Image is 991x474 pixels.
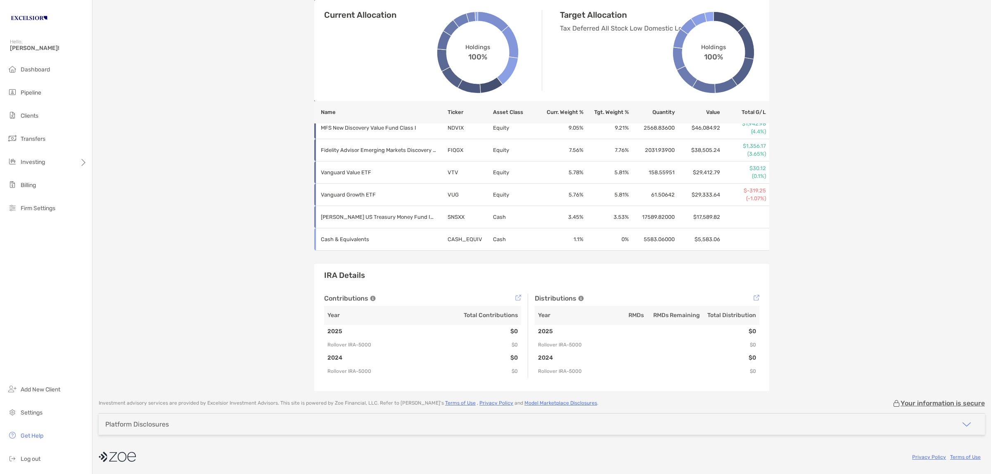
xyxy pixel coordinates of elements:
td: Cash [493,228,538,251]
th: RMDs Remaining [647,306,703,325]
th: Year [324,306,423,325]
td: $0 [423,351,522,365]
span: Pipeline [21,89,41,96]
span: Settings [21,409,43,416]
th: Tgt. Weight % [584,101,629,123]
th: Year [535,306,591,325]
p: (4.4%) [721,128,766,135]
span: Investing [21,159,45,166]
td: 0 % [584,228,629,251]
img: dashboard icon [7,64,17,74]
p: Investment advisory services are provided by Excelsior Investment Advisors . This site is powered... [99,400,598,406]
p: Vanguard Growth ETF [321,190,436,200]
th: RMDs [591,306,647,325]
img: firm-settings icon [7,203,17,213]
td: 7.56 % [538,139,583,161]
h4: Current Allocation [324,10,396,20]
p: Fidelity Advisor Emerging Markets Discovery Fund - Class Z [321,145,436,155]
a: Privacy Policy [479,400,513,406]
th: Asset Class [493,101,538,123]
th: Name [314,101,447,123]
td: NDVIX [447,117,493,139]
span: Holdings [701,43,725,50]
img: get-help icon [7,430,17,440]
th: Curr. Weight % [538,101,583,123]
td: 5.81 % [584,184,629,206]
td: 2025 [535,325,591,338]
span: Firm Settings [21,205,55,212]
p: $-319.25 [721,187,766,194]
span: 100% [704,51,723,62]
td: $0 [703,351,759,365]
td: 2031.93900 [629,139,675,161]
th: Total Contributions [423,306,522,325]
td: 7.76 % [584,139,629,161]
td: 9.05 % [538,117,583,139]
td: $0 [703,338,759,351]
td: 5.76 % [538,184,583,206]
span: Holdings [465,43,490,50]
td: $46,084.92 [675,117,721,139]
span: Add New Client [21,386,60,393]
img: logout icon [7,453,17,463]
td: Rollover IRA - 5000 [324,338,423,351]
div: Distributions [535,294,759,303]
img: settings icon [7,407,17,417]
td: Equity [493,184,538,206]
p: Vanguard Value ETF [321,167,436,178]
td: Rollover IRA - 5000 [535,338,591,351]
img: pipeline icon [7,87,17,97]
img: add_new_client icon [7,384,17,394]
span: Clients [21,112,38,119]
img: Tooltip [515,295,521,301]
td: Equity [493,117,538,139]
td: 158.55951 [629,161,675,184]
p: Your information is secure [901,399,985,407]
img: Tooltip [754,295,759,301]
td: $0 [703,365,759,378]
span: Dashboard [21,66,50,73]
p: (-1.07%) [721,195,766,202]
td: Cash [493,206,538,228]
td: Rollover IRA - 5000 [324,365,423,378]
p: Tax Deferred All Stock Low Domestic LgCap [560,23,688,33]
span: 100% [468,51,487,62]
div: Platform Disclosures [105,420,169,428]
td: 17589.82000 [629,206,675,228]
th: Value [675,101,721,123]
td: SNSXX [447,206,493,228]
td: $17,589.82 [675,206,721,228]
td: 5.81 % [584,161,629,184]
p: $1,356.17 [721,142,766,150]
th: Quantity [629,101,675,123]
th: Ticker [447,101,493,123]
img: Zoe Logo [10,3,48,33]
span: Log out [21,455,40,462]
img: company logo [99,448,136,466]
td: $29,412.79 [675,161,721,184]
td: 2568.83600 [629,117,675,139]
td: $0 [703,325,759,338]
img: transfers icon [7,133,17,143]
span: Billing [21,182,36,189]
img: Tooltip [578,296,584,301]
td: 61.50642 [629,184,675,206]
td: 3.45 % [538,206,583,228]
td: $0 [423,365,522,378]
a: Terms of Use [950,454,981,460]
td: 2024 [324,351,423,365]
p: $30.12 [721,165,766,172]
img: investing icon [7,156,17,166]
a: Terms of Use [445,400,476,406]
td: $0 [423,338,522,351]
span: Transfers [21,135,45,142]
td: $5,583.06 [675,228,721,251]
h4: Target Allocation [560,10,688,20]
a: Privacy Policy [912,454,946,460]
a: Model Marketplace Disclosures [524,400,597,406]
td: $29,333.64 [675,184,721,206]
img: billing icon [7,180,17,190]
td: VTV [447,161,493,184]
p: Schwab US Treasury Money Fund Investor Shares [321,212,436,222]
td: 1.1 % [538,228,583,251]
